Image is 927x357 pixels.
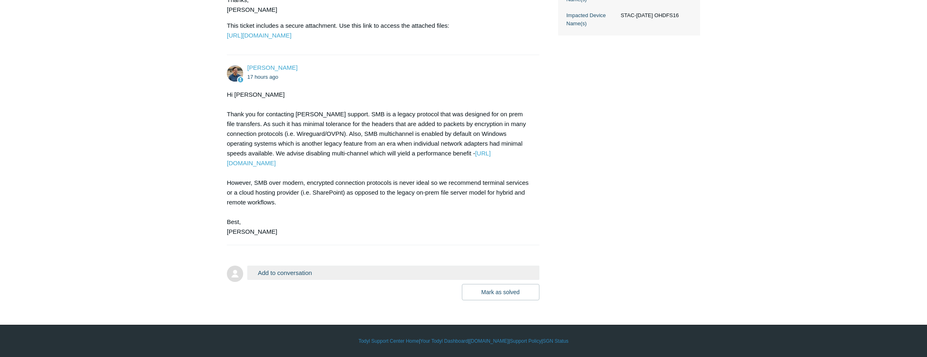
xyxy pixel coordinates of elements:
span: Spencer Grissom [247,64,297,71]
a: [URL][DOMAIN_NAME] [227,32,291,39]
time: 08/20/2025, 18:10 [247,74,278,80]
button: Mark as solved [462,284,539,300]
dd: STAC-[DATE] OHDFS16 [617,11,692,20]
a: SGN Status [543,337,568,345]
a: [PERSON_NAME] [247,64,297,71]
a: [URL][DOMAIN_NAME] [227,150,491,166]
a: Todyl Support Center Home [359,337,419,345]
button: Add to conversation [247,266,539,280]
dt: Impacted Device Name(s) [566,11,617,27]
div: | | | | [227,337,700,345]
div: Hi [PERSON_NAME] Thank you for contacting [PERSON_NAME] support. SMB is a legacy protocol that wa... [227,90,531,237]
a: Your Todyl Dashboard [420,337,468,345]
p: This ticket includes a secure attachment. Use this link to access the attached files: [227,21,531,40]
a: [DOMAIN_NAME] [469,337,508,345]
a: Support Policy [510,337,541,345]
